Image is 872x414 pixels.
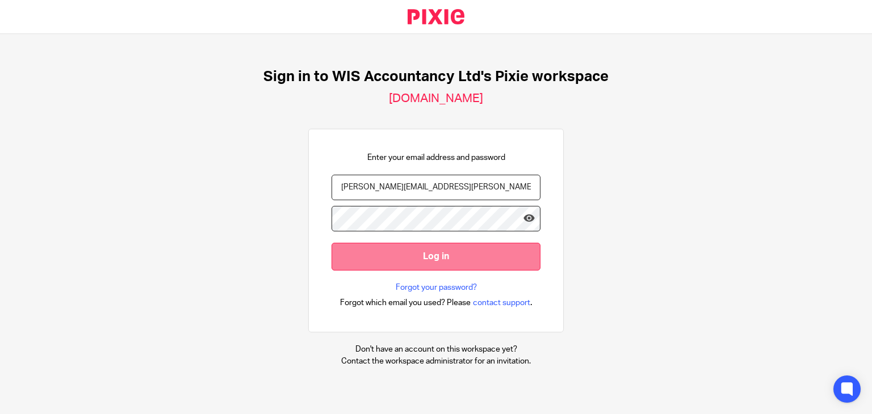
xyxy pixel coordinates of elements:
[341,356,531,367] p: Contact the workspace administrator for an invitation.
[367,152,505,163] p: Enter your email address and password
[332,175,540,200] input: name@example.com
[332,243,540,271] input: Log in
[473,297,530,309] span: contact support
[389,91,483,106] h2: [DOMAIN_NAME]
[340,296,533,309] div: .
[263,68,609,86] h1: Sign in to WIS Accountancy Ltd's Pixie workspace
[340,297,471,309] span: Forgot which email you used? Please
[341,344,531,355] p: Don't have an account on this workspace yet?
[396,282,477,293] a: Forgot your password?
